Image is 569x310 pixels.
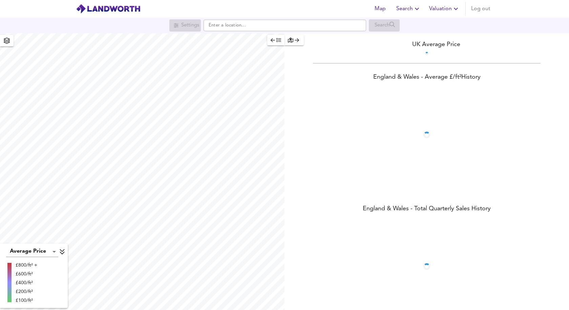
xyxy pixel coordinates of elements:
div: £400/ft² [16,279,37,286]
span: Valuation [429,4,460,14]
div: England & Wales - Average £/ ft² History [284,73,569,82]
div: Search for a location first or explore the map [169,19,201,32]
span: Map [372,4,388,14]
span: Search [396,4,421,14]
button: Valuation [426,2,463,16]
img: logo [76,4,141,14]
div: £600/ft² [16,271,37,277]
span: Log out [471,4,490,14]
button: Search [394,2,424,16]
input: Enter a location... [204,20,366,31]
div: £100/ft² [16,297,37,304]
div: UK Average Price [284,40,569,49]
button: Log out [468,2,493,16]
div: £200/ft² [16,288,37,295]
div: £800/ft² + [16,262,37,269]
div: Average Price [6,246,58,257]
button: Map [369,2,391,16]
div: England & Wales - Total Quarterly Sales History [284,205,569,214]
div: Search for a location first or explore the map [369,19,400,32]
